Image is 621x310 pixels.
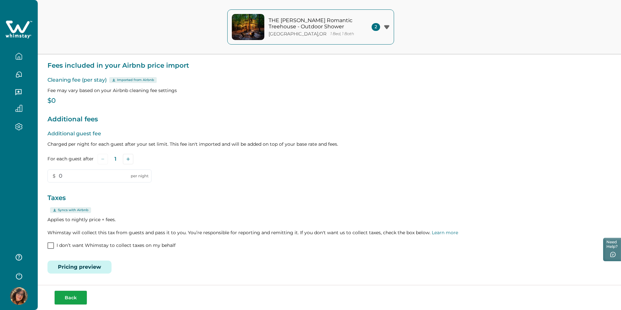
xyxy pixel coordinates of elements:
button: Back [54,290,87,305]
p: Taxes [47,193,611,203]
p: 1 [114,156,116,162]
button: Pricing preview [47,261,112,274]
a: Learn more [432,230,458,236]
p: [GEOGRAPHIC_DATA] , OR [269,31,326,37]
p: $0 [47,98,611,104]
p: I don’t want Whimstay to collect taxes on my behalf [57,242,176,249]
img: property-cover [232,14,264,40]
p: Charged per night for each guest after your set limit. This fee isn't imported and will be added ... [47,141,611,147]
button: Add [123,154,133,164]
button: property-coverTHE [PERSON_NAME] Romantic Treehouse - Outdoor Shower[GEOGRAPHIC_DATA],OR1 Bed, 1 B... [227,9,394,45]
p: Syncs with Airbnb [58,208,88,213]
button: Subtract [98,154,108,164]
p: Fee may vary based on your Airbnb cleaning fee settings [47,87,611,94]
p: THE [PERSON_NAME] Romantic Treehouse - Outdoor Shower [269,17,356,30]
p: Imported from Airbnb [117,77,154,83]
label: For each guest after [47,155,94,162]
p: Cleaning fee (per stay) [47,76,611,84]
p: Additional guest fee [47,130,611,138]
p: 1 Bed, 1 Bath [330,32,354,36]
p: Applies to nightly price + fees. Whimstay will collect this tax from guests and pass it to you. Y... [47,216,611,236]
img: Whimstay Host [10,287,28,305]
p: Fees included in your Airbnb price import [47,61,611,71]
p: Additional fees [47,114,611,125]
span: 2 [372,23,380,31]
